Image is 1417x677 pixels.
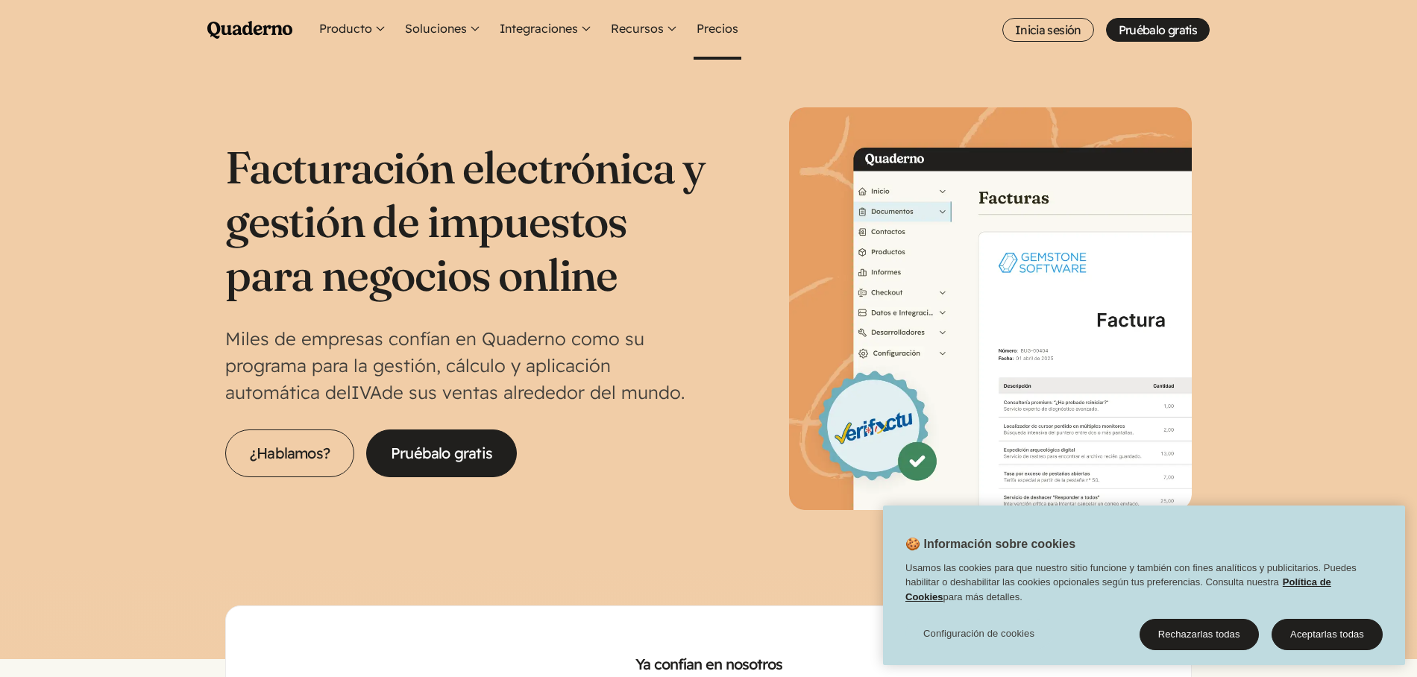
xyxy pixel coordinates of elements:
[883,535,1075,561] h2: 🍪 Información sobre cookies
[883,506,1405,665] div: 🍪 Información sobre cookies
[1002,18,1094,42] a: Inicia sesión
[225,429,354,477] a: ¿Hablamos?
[1140,619,1259,650] button: Rechazarlas todas
[905,576,1331,602] a: Política de Cookies
[789,107,1192,510] img: Interfaz de Quaderno mostrando la página Factura con el distintivo Verifactu
[366,429,517,477] a: Pruébalo gratis
[225,140,708,301] h1: Facturación electrónica y gestión de impuestos para negocios online
[351,381,382,403] abbr: Impuesto sobre el Valor Añadido
[1106,18,1210,42] a: Pruébalo gratis
[250,654,1167,675] h2: Ya confían en nosotros
[1272,619,1383,650] button: Aceptarlas todas
[883,506,1405,665] div: Cookie banner
[883,561,1405,612] div: Usamos las cookies para que nuestro sitio funcione y también con fines analíticos y publicitarios...
[905,619,1052,649] button: Configuración de cookies
[225,325,708,406] p: Miles de empresas confían en Quaderno como su programa para la gestión, cálculo y aplicación auto...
